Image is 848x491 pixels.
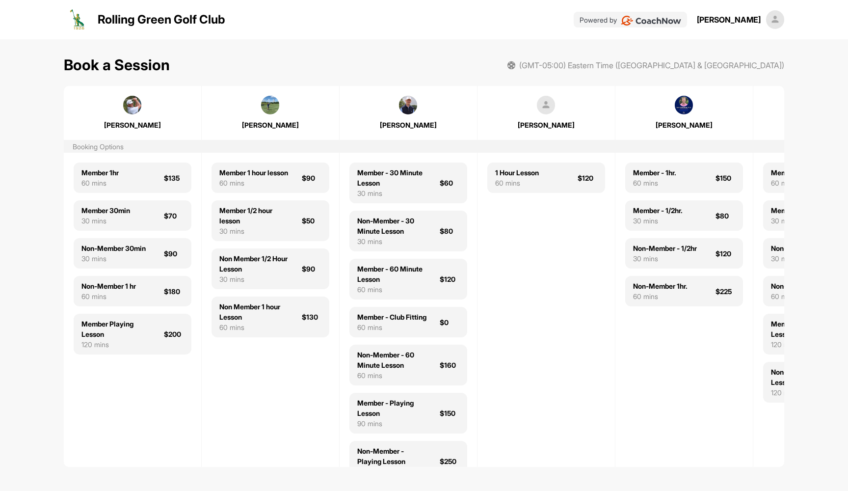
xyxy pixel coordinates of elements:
img: CoachNow [621,16,681,26]
div: 60 mins [633,178,676,188]
div: $180 [164,286,184,297]
div: 60 mins [771,178,807,188]
div: $160 [440,360,459,370]
div: 30 mins [81,216,130,226]
div: 30 mins [771,216,820,226]
div: Member - 60 Minute Lesson [357,264,428,284]
p: Powered by [580,15,617,25]
div: $80 [440,226,459,236]
div: [PERSON_NAME] [350,120,467,130]
div: Non-Member - Playing Lesson [357,446,428,466]
img: square_f0fd8699626d342409a23b1a51ec4760.jpg [123,96,142,114]
div: $70 [164,211,184,221]
div: [PERSON_NAME] [626,120,742,130]
div: $200 [164,329,184,339]
div: $130 [302,312,321,322]
div: Booking Options [73,141,124,152]
div: $90 [164,248,184,259]
div: 30 mins [633,216,683,226]
div: $0 [440,317,459,327]
div: [PERSON_NAME] [697,14,761,26]
div: 60 mins [357,284,428,295]
img: square_default-ef6cabf814de5a2bf16c804365e32c732080f9872bdf737d349900a9daf73cf9.png [537,96,556,114]
div: Non Member 1/2 Hour Lesson [219,253,290,274]
div: [PERSON_NAME] [488,120,605,130]
div: [PERSON_NAME] [212,120,329,130]
div: $120 [578,173,597,183]
div: Non-Member - 60 Minute Lesson [357,350,428,370]
div: $135 [164,173,184,183]
div: 60 mins [633,291,688,301]
div: $120 [440,274,459,284]
img: square_default-ef6cabf814de5a2bf16c804365e32c732080f9872bdf737d349900a9daf73cf9.png [766,10,785,29]
div: 60 mins [81,178,119,188]
div: $90 [302,173,321,183]
div: $150 [715,173,735,183]
div: Member - 30 Minute Lesson [357,167,428,188]
div: $80 [715,211,735,221]
div: Non Member 1 hour Lesson [219,301,290,322]
div: Member 1H [771,167,807,178]
div: Non-Member - 30 Minute Lesson [357,216,428,236]
div: 120 mins [771,387,842,398]
div: Member Playing Lesson [81,319,152,339]
div: 30 mins [633,253,697,264]
img: logo [66,8,90,31]
div: 30 mins [219,274,290,284]
div: Non-Member - 1/2hr [633,243,697,253]
img: square_40516db2916e8261e2cdf582b2492737.jpg [675,96,693,114]
div: 60 mins [219,178,288,188]
div: 60 mins [81,291,136,301]
div: 60 mins [771,291,822,301]
div: 60 mins [357,322,426,332]
div: Non-Member 1H [771,281,822,291]
div: Member 1hr [81,167,119,178]
div: $90 [302,264,321,274]
div: $60 [440,178,459,188]
div: 60 mins [219,322,290,332]
div: 30 mins [81,253,146,264]
div: 30 mins [219,226,290,236]
div: Member 30min [81,205,130,216]
p: Rolling Green Golf Club [98,11,225,28]
img: square_76d474b740ca28bdc38895401cb2d4cb.jpg [261,96,280,114]
div: Member 1/2 hour lesson [219,205,290,226]
div: $250 [440,456,459,466]
h1: Book a Session [64,54,170,76]
div: Member - 1/2hr. [633,205,683,216]
div: 30 mins [771,253,835,264]
div: 120 mins [81,339,152,350]
div: $150 [440,408,459,418]
div: Member 1 hour lesson [219,167,288,178]
span: (GMT-05:00) Eastern Time ([GEOGRAPHIC_DATA] & [GEOGRAPHIC_DATA]) [519,59,784,71]
div: Non-Member 1 hr [81,281,136,291]
div: Non-Member 1hr. [633,281,688,291]
img: square_c38149ace2d67fed064ce2ecdac316ab.jpg [399,96,418,114]
div: Non-Member 30min [771,243,835,253]
div: 90 mins [357,418,428,429]
div: 1 Hour Lesson [495,167,539,178]
div: Non-Member Playing Lesson [771,367,842,387]
div: Member - Club Fitting [357,312,426,322]
div: $225 [715,286,735,297]
div: $120 [715,248,735,259]
div: 60 mins [357,370,428,381]
div: Member - 1hr. [633,167,676,178]
div: Member - Playing Lesson [357,398,428,418]
div: Member 30min [771,205,820,216]
div: 30 mins [357,236,428,246]
div: $50 [302,216,321,226]
div: 90 mins [357,466,428,477]
div: 60 mins [495,178,539,188]
div: Non-Member 30min [81,243,146,253]
div: 30 mins [357,188,428,198]
div: 120 mins [771,339,842,350]
div: Member - Playing Lesson [771,319,842,339]
div: [PERSON_NAME] [74,120,191,130]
